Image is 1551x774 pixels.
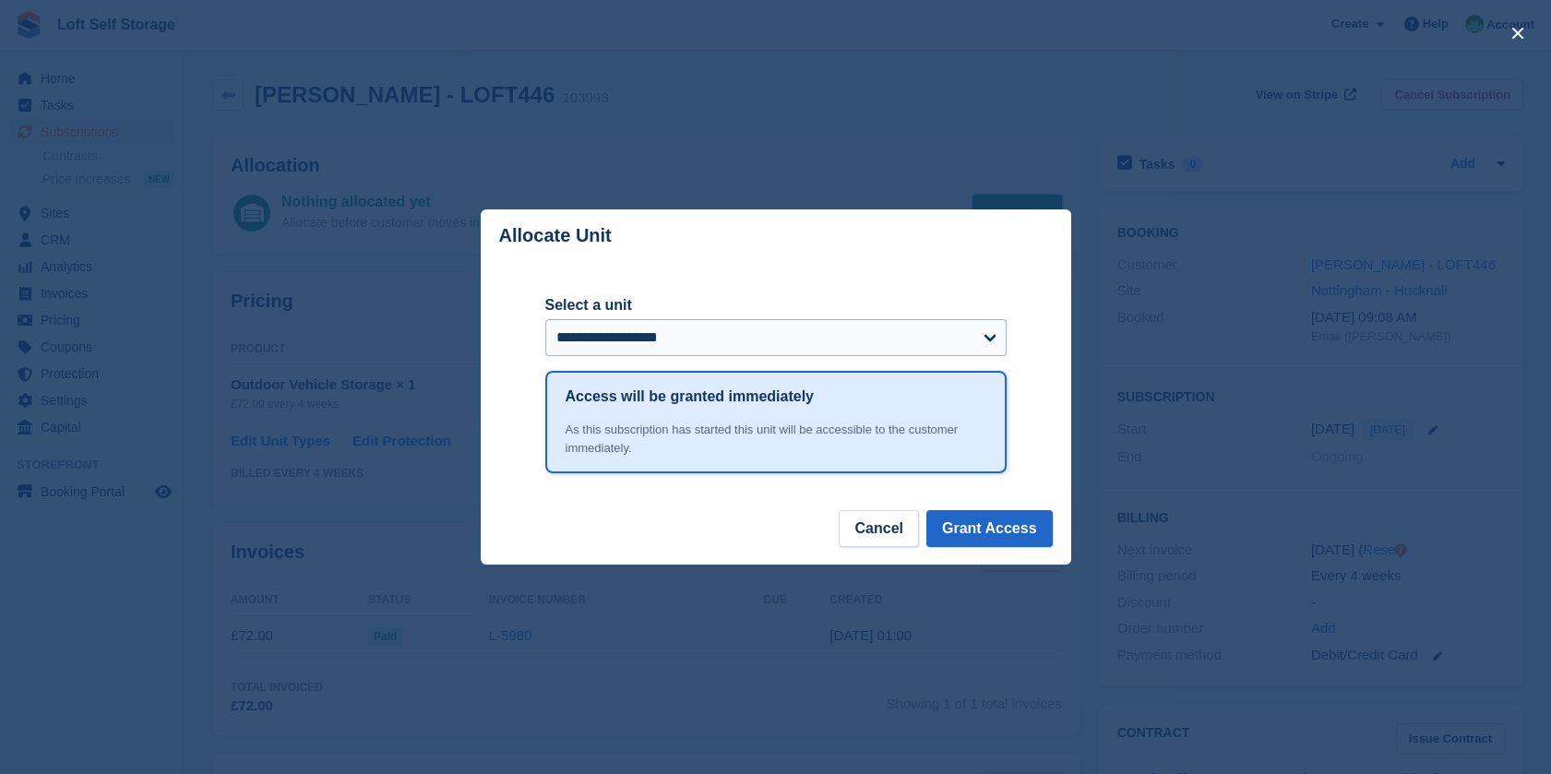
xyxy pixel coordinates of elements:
[545,294,1007,316] label: Select a unit
[1503,18,1533,48] button: close
[926,510,1053,547] button: Grant Access
[499,225,612,246] p: Allocate Unit
[839,510,918,547] button: Cancel
[566,421,986,457] div: As this subscription has started this unit will be accessible to the customer immediately.
[566,386,814,408] h1: Access will be granted immediately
